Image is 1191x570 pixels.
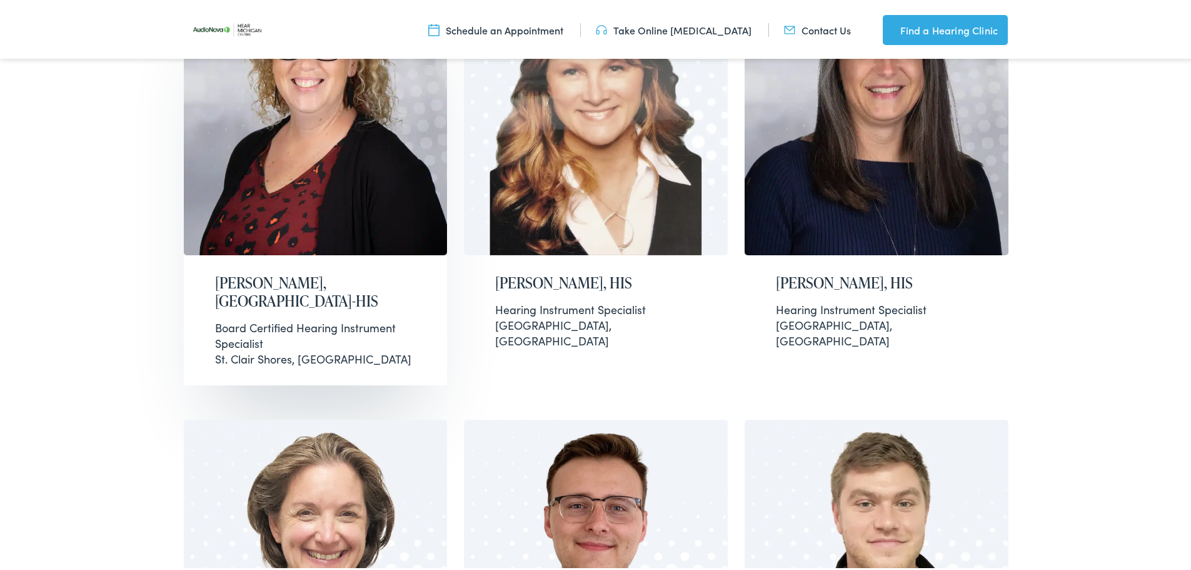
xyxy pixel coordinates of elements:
div: [GEOGRAPHIC_DATA], [GEOGRAPHIC_DATA] [776,299,977,347]
a: Find a Hearing Clinic [883,13,1008,43]
h2: [PERSON_NAME], HIS [495,272,696,290]
div: St. Clair Shores, [GEOGRAPHIC_DATA] [215,317,416,365]
div: [GEOGRAPHIC_DATA], [GEOGRAPHIC_DATA] [495,299,696,347]
div: Hearing Instrument Specialist [495,299,696,315]
div: Hearing Instrument Specialist [776,299,977,315]
img: utility icon [883,20,894,35]
img: utility icon [428,21,440,34]
div: Board Certified Hearing Instrument Specialist [215,317,416,349]
a: Take Online [MEDICAL_DATA] [596,21,751,34]
img: utility icon [784,21,795,34]
h2: [PERSON_NAME], [GEOGRAPHIC_DATA]-HIS [215,272,416,308]
h2: [PERSON_NAME], HIS [776,272,977,290]
a: Schedule an Appointment [428,21,563,34]
a: Contact Us [784,21,851,34]
img: utility icon [596,21,607,34]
